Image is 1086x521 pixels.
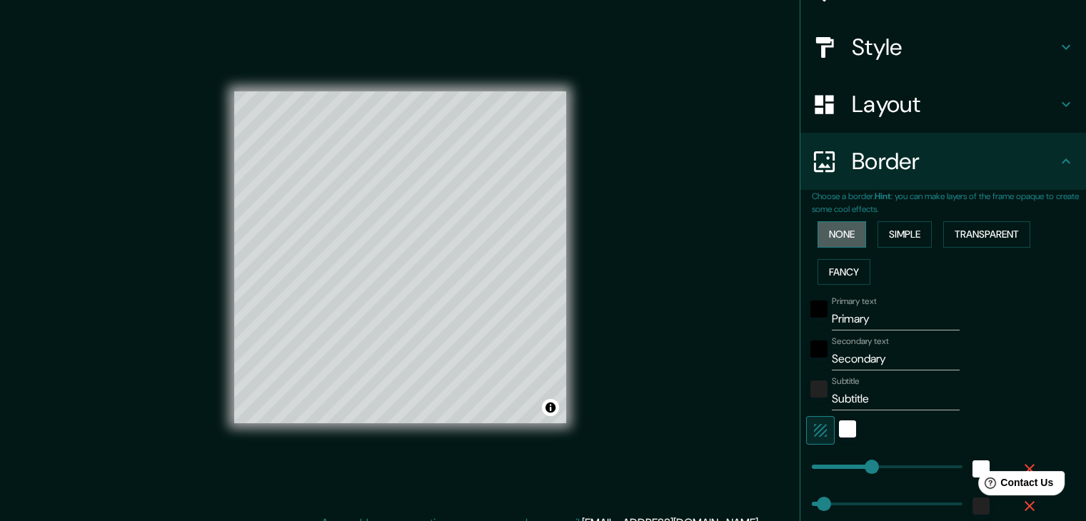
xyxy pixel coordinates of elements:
[972,460,990,477] button: white
[972,497,990,515] button: color-222222
[810,380,828,398] button: color-222222
[839,420,856,437] button: white
[852,147,1057,176] h4: Border
[810,300,828,318] button: black
[943,221,1030,248] button: Transparent
[812,190,1086,216] p: Choose a border. : you can make layers of the frame opaque to create some cool effects.
[800,19,1086,76] div: Style
[800,76,1086,133] div: Layout
[852,90,1057,118] h4: Layout
[832,375,860,388] label: Subtitle
[832,295,876,308] label: Primary text
[810,340,828,358] button: black
[818,221,866,248] button: None
[878,221,932,248] button: Simple
[875,191,891,202] b: Hint
[818,259,870,285] button: Fancy
[542,399,559,416] button: Toggle attribution
[800,133,1086,190] div: Border
[852,33,1057,61] h4: Style
[832,335,889,348] label: Secondary text
[959,465,1070,505] iframe: Help widget launcher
